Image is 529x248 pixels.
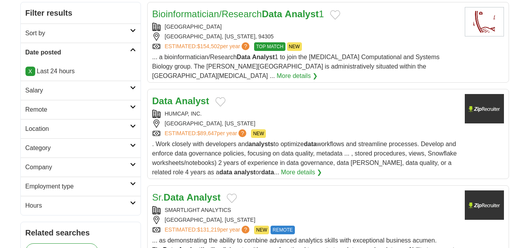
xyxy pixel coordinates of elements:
h2: Sort by [25,29,130,38]
strong: Analyst [187,192,221,203]
a: Sort by [21,24,141,43]
h2: Employment type [25,182,130,191]
span: ? [242,226,249,234]
strong: Data [262,9,282,19]
span: REMOTE [271,226,294,234]
a: [GEOGRAPHIC_DATA] [165,24,222,30]
strong: data [261,169,274,176]
strong: data [304,141,317,147]
span: ? [242,42,249,50]
h2: Remote [25,105,130,114]
a: X [25,67,35,76]
a: Bioinformatician/ResearchData Analyst1 [152,9,324,19]
span: NEW [287,42,302,51]
strong: analysts [249,141,274,147]
a: Sr.Data Analyst [152,192,221,203]
h2: Date posted [25,48,130,57]
div: HUMCAP, INC. [152,110,459,118]
a: Company [21,157,141,177]
strong: analyst [234,169,256,176]
strong: Analyst [175,96,209,106]
div: [GEOGRAPHIC_DATA], [US_STATE], 94305 [152,33,459,41]
a: Employment type [21,177,141,196]
a: ESTIMATED:$131,219per year? [165,226,251,234]
span: ? [238,129,246,137]
div: [GEOGRAPHIC_DATA], [US_STATE] [152,119,459,128]
img: Company logo [465,94,504,123]
h2: Category [25,143,130,153]
img: Company logo [465,190,504,220]
span: $89,647 [197,130,217,136]
button: Add to favorite jobs [330,10,340,20]
p: Last 24 hours [25,67,136,76]
img: Stanford University logo [465,7,504,36]
button: Add to favorite jobs [227,194,237,203]
h2: Filter results [21,2,141,24]
span: $154,502 [197,43,220,49]
strong: Data [152,96,173,106]
span: $131,219 [197,226,220,233]
h2: Company [25,163,130,172]
div: SMARTLIGHT ANALYTICS [152,206,459,214]
div: [GEOGRAPHIC_DATA], [US_STATE] [152,216,459,224]
h2: Hours [25,201,130,210]
strong: Data [237,54,251,60]
a: Data Analyst [152,96,209,106]
span: . Work closely with developers and to optimize workflows and streamline processes. Develop and en... [152,141,457,176]
strong: Analyst [252,54,275,60]
span: NEW [254,226,269,234]
a: More details ❯ [281,168,322,177]
a: Location [21,119,141,138]
a: ESTIMATED:$89,647per year? [165,129,248,138]
span: TOP MATCH [254,42,285,51]
strong: Analyst [285,9,319,19]
button: Add to favorite jobs [215,97,226,107]
h2: Related searches [25,227,136,239]
a: ESTIMATED:$154,502per year? [165,42,251,51]
h2: Location [25,124,130,134]
a: Remote [21,100,141,119]
a: Date posted [21,43,141,62]
a: Salary [21,81,141,100]
a: Hours [21,196,141,215]
strong: Data [164,192,184,203]
h2: Salary [25,86,130,95]
a: More details ❯ [277,71,318,81]
a: Category [21,138,141,157]
span: ... a bioinformatician/Research 1 to join the [MEDICAL_DATA] Computational and Systems Biology gr... [152,54,440,79]
strong: data [219,169,232,176]
span: NEW [251,129,266,138]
